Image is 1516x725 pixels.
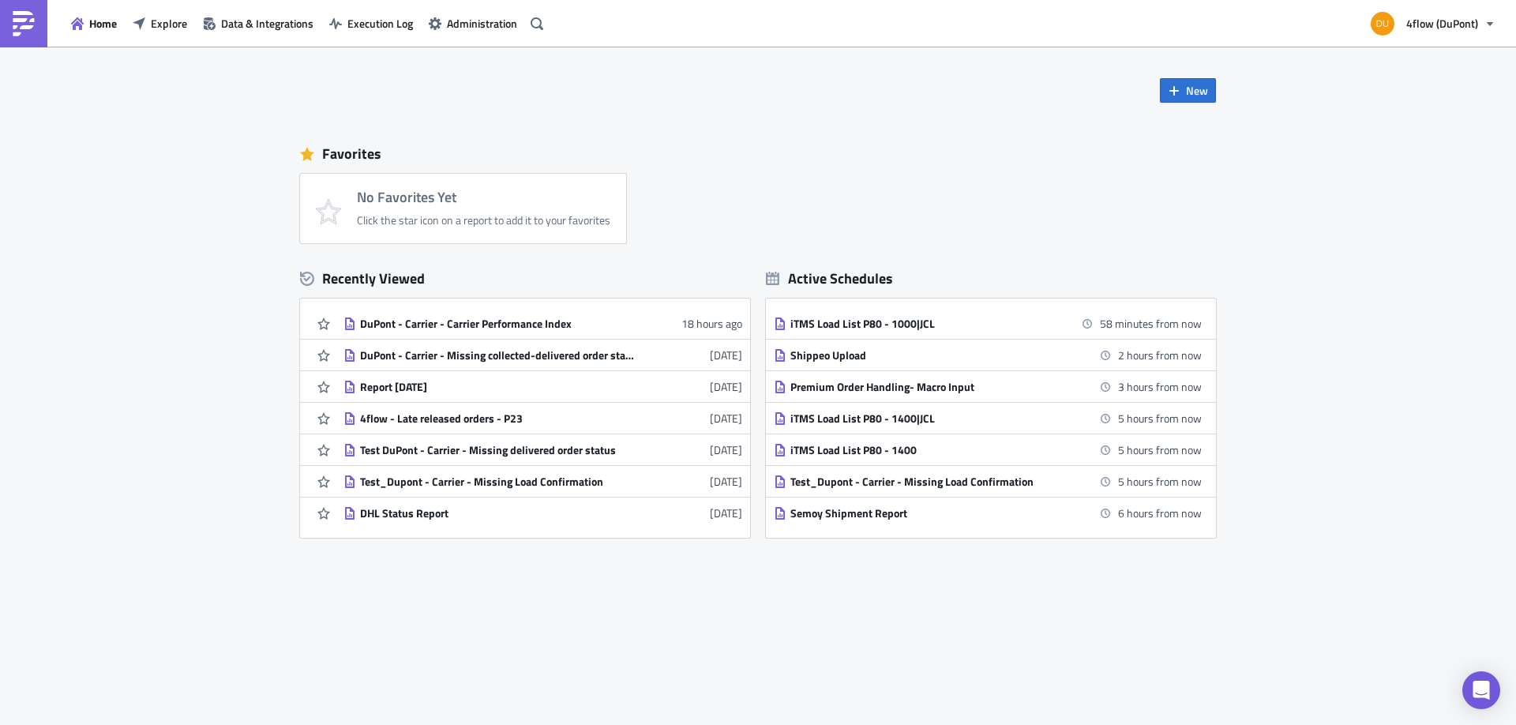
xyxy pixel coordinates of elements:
div: Open Intercom Messenger [1462,671,1500,709]
button: Data & Integrations [195,11,321,36]
div: Premium Order Handling- Macro Input [790,380,1067,394]
a: iTMS Load List P80 - 14005 hours from now [774,434,1202,465]
button: Explore [125,11,195,36]
a: DHL Status Report[DATE] [343,498,742,528]
a: Test DuPont - Carrier - Missing delivered order status[DATE] [343,434,742,465]
a: Test_Dupont - Carrier - Missing Load Confirmation5 hours from now [774,466,1202,497]
a: iTMS Load List P80 - 1000|JCL58 minutes from now [774,308,1202,339]
span: Explore [151,15,187,32]
div: Report [DATE] [360,380,636,394]
button: New [1160,78,1216,103]
a: Test_Dupont - Carrier - Missing Load Confirmation[DATE] [343,466,742,497]
time: 2025-10-09 15:00 [1118,505,1202,521]
div: Recently Viewed [300,267,750,291]
div: 4flow - Late released orders - P23 [360,411,636,426]
img: Avatar [1369,10,1396,37]
div: DuPont - Carrier - Missing collected-delivered order status [360,348,636,362]
img: PushMetrics [11,11,36,36]
span: 4flow (DuPont) [1406,15,1478,32]
time: 2025-10-09 14:00 [1118,441,1202,458]
div: Test_Dupont - Carrier - Missing Load Confirmation [360,475,636,489]
div: iTMS Load List P80 - 1400|JCL [790,411,1067,426]
span: New [1186,82,1208,99]
button: Execution Log [321,11,421,36]
span: Data & Integrations [221,15,313,32]
a: iTMS Load List P80 - 1400|JCL5 hours from now [774,403,1202,434]
div: Favorites [300,142,1216,166]
a: 4flow - Late released orders - P23[DATE] [343,403,742,434]
time: 2025-09-25T09:15:49Z [710,378,742,395]
time: 2025-09-30T06:41:21Z [710,347,742,363]
span: Execution Log [347,15,413,32]
time: 2025-10-08T13:25:52Z [681,315,742,332]
button: Administration [421,11,525,36]
span: Administration [447,15,517,32]
div: Click the star icon on a report to add it to your favorites [357,213,610,227]
div: Test DuPont - Carrier - Missing delivered order status [360,443,636,457]
div: Active Schedules [766,269,893,287]
div: iTMS Load List P80 - 1400 [790,443,1067,457]
time: 2025-10-09 14:30 [1118,473,1202,490]
button: Home [63,11,125,36]
h4: No Favorites Yet [357,190,610,205]
div: Shippeo Upload [790,348,1067,362]
a: Premium Order Handling- Macro Input3 hours from now [774,371,1202,402]
a: DuPont - Carrier - Carrier Performance Index18 hours ago [343,308,742,339]
a: Report [DATE][DATE] [343,371,742,402]
div: Semoy Shipment Report [790,506,1067,520]
time: 2025-10-09 10:00 [1100,315,1202,332]
button: 4flow (DuPont) [1361,6,1504,41]
div: Test_Dupont - Carrier - Missing Load Confirmation [790,475,1067,489]
span: Home [89,15,117,32]
a: Semoy Shipment Report6 hours from now [774,498,1202,528]
time: 2025-09-25T09:15:21Z [710,441,742,458]
div: DuPont - Carrier - Carrier Performance Index [360,317,636,331]
time: 2025-10-09 14:00 [1118,410,1202,426]
a: Shippeo Upload2 hours from now [774,340,1202,370]
div: iTMS Load List P80 - 1000|JCL [790,317,1067,331]
time: 2025-09-25T09:14:45Z [710,473,742,490]
time: 2025-10-09 11:40 [1118,378,1202,395]
time: 2025-09-25T09:15:32Z [710,410,742,426]
a: DuPont - Carrier - Missing collected-delivered order status[DATE] [343,340,742,370]
time: 2025-09-25T09:14:27Z [710,505,742,521]
div: DHL Status Report [360,506,636,520]
time: 2025-10-09 11:00 [1118,347,1202,363]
